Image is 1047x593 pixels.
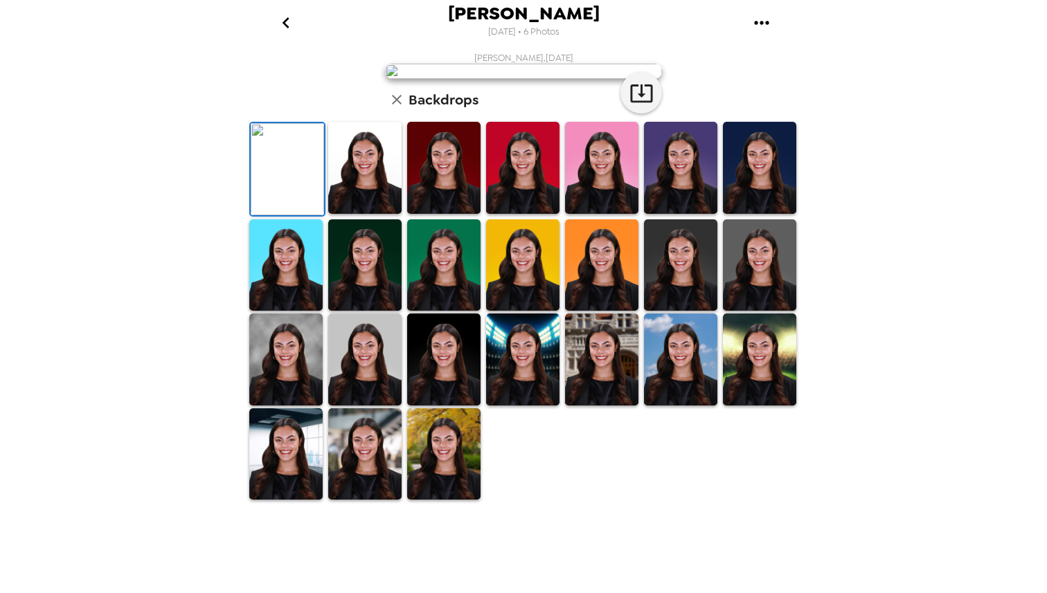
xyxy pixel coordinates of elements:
img: user [385,64,662,79]
img: Original [251,123,324,215]
span: [DATE] • 6 Photos [488,23,560,42]
span: [PERSON_NAME] [448,4,600,23]
h6: Backdrops [409,89,478,111]
span: [PERSON_NAME] , [DATE] [474,52,573,64]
